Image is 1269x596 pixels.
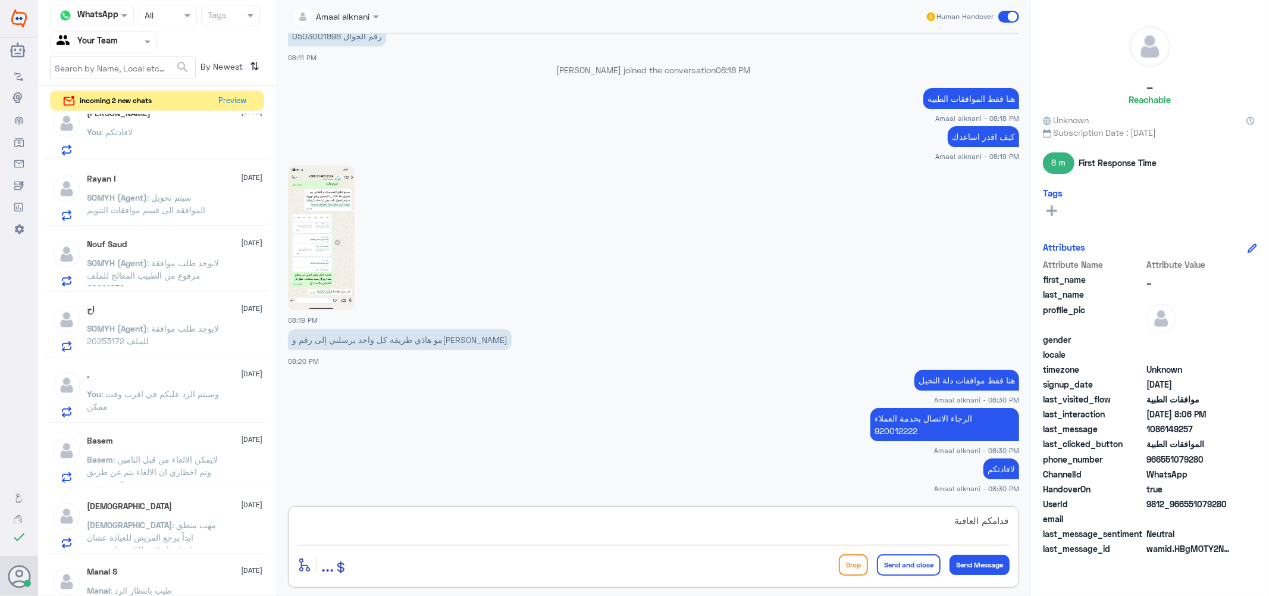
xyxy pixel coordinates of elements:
[80,95,152,106] span: incoming 2 new chats
[1043,542,1144,555] span: last_message_id
[52,305,82,335] img: defaultAdmin.png
[87,436,114,446] h5: Basem
[934,483,1019,494] span: Amaal alknani - 08:30 PM
[1043,288,1144,301] span: last_name
[288,316,318,324] span: 08:19 PM
[87,258,148,268] span: SOMYH (Agent)
[1043,188,1063,198] h6: Tags
[242,172,263,183] span: [DATE]
[935,151,1019,161] span: Amaal alknani - 08:19 PM
[1146,423,1233,435] span: 1086149257
[948,126,1019,147] p: 15/9/2025, 8:19 PM
[87,323,148,333] span: SOMYH (Agent)
[870,408,1019,441] p: 15/9/2025, 8:30 PM
[288,54,317,61] span: 08:11 PM
[87,192,148,202] span: SOMYH (Agent)
[1043,513,1144,525] span: email
[87,239,127,249] h5: Nouf Saud
[1146,348,1233,361] span: null
[288,64,1019,76] p: [PERSON_NAME] joined the conversation
[87,520,173,530] span: [DEMOGRAPHIC_DATA]
[242,238,263,248] span: [DATE]
[87,389,220,411] span: : وسيتم الرد عليكم في اقرب وقت ممكن
[934,445,1019,455] span: Amaal alknani - 08:30 PM
[214,91,252,111] button: Preview
[1043,408,1144,420] span: last_interaction
[87,127,102,137] span: You
[321,551,334,578] button: ...
[1043,258,1144,271] span: Attribute Name
[176,58,190,77] button: search
[877,554,941,576] button: Send and close
[1043,423,1144,435] span: last_message
[1146,273,1233,286] span: _
[1043,304,1144,331] span: profile_pic
[1043,126,1257,139] span: Subscription Date : [DATE]
[242,500,263,510] span: [DATE]
[196,57,246,80] span: By Newest
[983,458,1019,479] p: 15/9/2025, 8:30 PM
[288,329,512,350] p: 15/9/2025, 8:20 PM
[87,389,102,399] span: You
[1079,157,1157,169] span: First Response Time
[1043,393,1144,405] span: last_visited_flow
[950,555,1010,575] button: Send Message
[87,174,117,184] h5: Rayan !
[51,57,195,79] input: Search by Name, Local etc…
[1043,453,1144,466] span: phone_number
[839,554,868,576] button: Drop
[1043,242,1085,252] h6: Attributes
[1043,483,1144,495] span: HandoverOn
[87,323,220,346] span: : لايوجد طلب موافقة للملف 20253172
[12,530,26,544] i: check
[87,258,220,293] span: : لايوجد طلب موافقة مرفوع من الطبيب المعالج للملف 20221639
[87,501,173,511] h5: سبحان الله
[206,8,227,24] div: Tags
[1043,114,1089,126] span: Unknown
[176,60,190,74] span: search
[935,113,1019,123] span: Amaal alknani - 08:18 PM
[52,108,82,138] img: defaultAdmin.png
[1043,528,1144,540] span: last_message_sentiment
[1043,363,1144,376] span: timezone
[87,370,90,380] h5: .
[11,9,27,28] img: Widebot Logo
[1146,378,1233,391] span: 2025-09-15T16:54:11.536Z
[1146,513,1233,525] span: null
[87,192,206,215] span: : سيتم تحويل الموافقة الى قسم موافقات التنويم
[87,454,218,489] span: : لايمكن الالغاء من قبل التامين وتم اخطاري ان الالغاء يتم عن طريق المستشفى
[8,565,30,588] button: Avatar
[87,454,114,464] span: Basem
[923,88,1019,109] p: 15/9/2025, 8:18 PM
[1043,273,1144,286] span: first_name
[57,33,74,51] img: yourTeam.svg
[1146,483,1233,495] span: true
[1146,408,1233,420] span: 2025-09-15T17:06:05.791Z
[1146,76,1154,90] h5: _
[87,567,118,577] h5: Manal S
[1043,152,1074,174] span: 8 m
[1129,94,1171,105] h6: Reachable
[1043,498,1144,510] span: UserId
[1043,378,1144,391] span: signup_date
[57,7,74,24] img: whatsapp.png
[52,370,82,400] img: defaultAdmin.png
[242,303,263,314] span: [DATE]
[1146,453,1233,466] span: 966551079280
[934,395,1019,405] span: Amaal alknani - 08:30 PM
[1146,304,1176,333] img: defaultAdmin.png
[52,436,82,466] img: defaultAdmin.png
[52,501,82,531] img: defaultAdmin.png
[1146,393,1233,405] span: موافقات الطبية
[1043,333,1144,346] span: gender
[87,585,111,595] span: Manal
[87,305,95,315] h5: اح
[1146,258,1233,271] span: Attribute Value
[1146,468,1233,480] span: 2
[288,166,355,310] img: 1140263111360253.jpg
[914,370,1019,391] p: 15/9/2025, 8:30 PM
[52,239,82,269] img: defaultAdmin.png
[1146,498,1233,510] span: 9812_966551079280
[716,65,751,75] span: 08:18 PM
[288,26,386,46] p: 15/9/2025, 8:11 PM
